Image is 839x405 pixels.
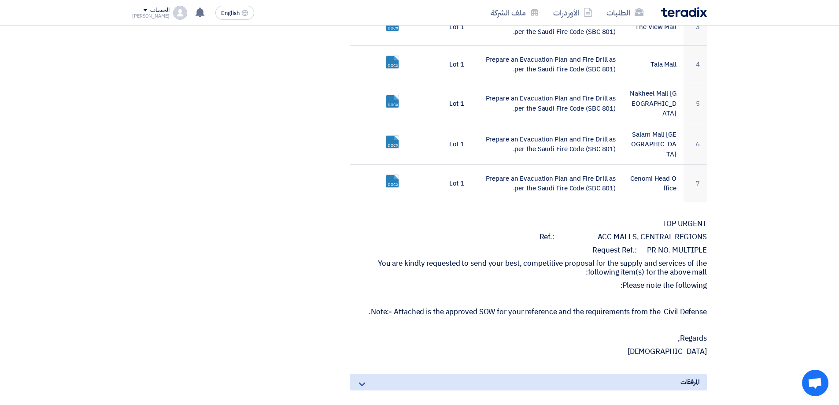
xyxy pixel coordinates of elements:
[173,6,187,20] img: profile_test.png
[221,10,240,16] span: English
[623,46,684,83] td: Tala Mall
[661,7,707,17] img: Teradix logo
[350,308,707,316] p: Note:- Attached is the approved SOW for your reference and the requirements from the Civil Defense.
[410,165,471,202] td: 1 Lot
[599,2,651,23] a: الطلبات
[410,124,471,165] td: 1 Lot
[471,83,623,124] td: Prepare an Evacuation Plan and Fire Drill as per the Saudi Fire Code (SBC 801).
[350,233,707,242] p: Ref.: ACC MALLS, CENTRAL REGIONS
[623,83,684,124] td: Nakheel Mall [GEOGRAPHIC_DATA]
[623,165,684,202] td: Cenomi Head Office
[386,136,457,189] a: Approved_SOW_1754982644513.docx
[484,2,546,23] a: ملف الشركة
[410,8,471,46] td: 1 Lot
[132,14,170,19] div: [PERSON_NAME]
[684,8,707,46] td: 3
[623,124,684,165] td: Salam Mall [GEOGRAPHIC_DATA]
[684,83,707,124] td: 5
[350,281,707,290] p: Please note the following:
[350,334,707,343] p: Regards,
[386,175,457,228] a: Approved_SOW_1754982658210.docx
[623,8,684,46] td: The View Mall
[350,219,707,228] p: TOP URGENT
[471,124,623,165] td: Prepare an Evacuation Plan and Fire Drill as per the Saudi Fire Code (SBC 801).
[802,370,828,396] a: Open chat
[680,377,700,387] span: المرفقات
[471,8,623,46] td: Prepare an Evacuation Plan and Fire Drill as per the Saudi Fire Code (SBC 801).
[350,347,707,356] p: [DEMOGRAPHIC_DATA]
[350,259,707,277] p: You are kindly requested to send your best, competitive proposal for the supply and services of t...
[350,246,707,255] p: Request Ref.: PR NO. MULTIPLE
[386,95,457,148] a: Approved_SOW_1754982639798.docx
[471,46,623,83] td: Prepare an Evacuation Plan and Fire Drill as per the Saudi Fire Code (SBC 801).
[684,46,707,83] td: 4
[471,165,623,202] td: Prepare an Evacuation Plan and Fire Drill as per the Saudi Fire Code (SBC 801).
[684,124,707,165] td: 6
[546,2,599,23] a: الأوردرات
[684,165,707,202] td: 7
[150,7,169,14] div: الحساب
[215,6,254,20] button: English
[410,46,471,83] td: 1 Lot
[386,56,457,109] a: Approved_SOW_1754982632076.docx
[410,83,471,124] td: 1 Lot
